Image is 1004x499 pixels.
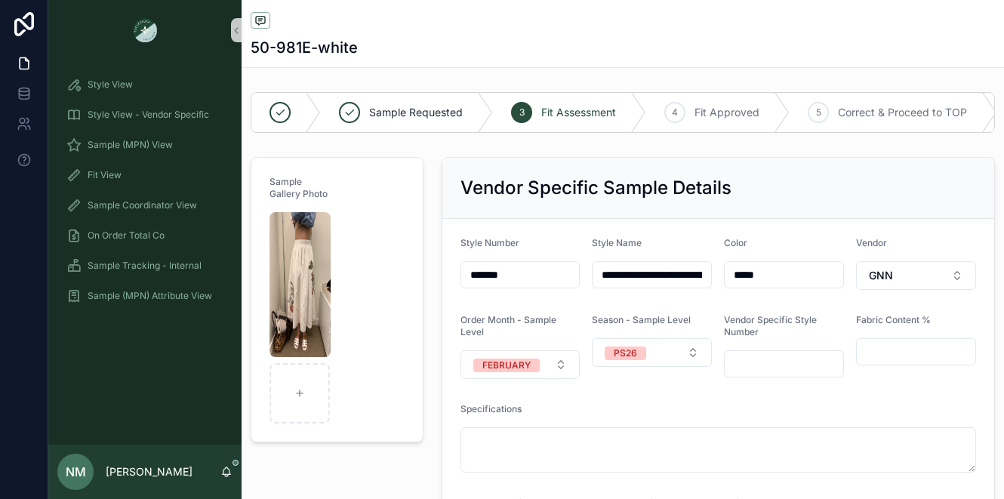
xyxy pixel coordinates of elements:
h1: 50-981E-white [251,37,358,58]
span: Vendor [856,237,887,248]
button: Select Button [460,350,581,379]
p: [PERSON_NAME] [106,464,192,479]
span: Vendor Specific Style Number [724,314,817,337]
span: Correct & Proceed to TOP [838,105,967,120]
div: scrollable content [48,60,242,329]
span: Season - Sample Level [592,314,691,325]
span: Style View - Vendor Specific [88,109,209,121]
div: FEBRUARY [482,359,531,372]
span: Color [724,237,747,248]
button: Select Button [592,338,712,367]
a: Fit View [57,162,233,189]
span: Sample Coordinator View [88,199,197,211]
span: 3 [519,106,525,119]
span: Sample (MPN) View [88,139,173,151]
a: Style View - Vendor Specific [57,101,233,128]
a: Sample (MPN) Attribute View [57,282,233,310]
span: Style View [88,79,133,91]
span: Specifications [460,403,522,414]
span: Style Number [460,237,519,248]
span: Sample Tracking - Internal [88,260,202,272]
span: Fit View [88,169,122,181]
span: Fit Assessment [541,105,616,120]
span: Fabric Content % [856,314,931,325]
span: Sample (MPN) Attribute View [88,290,212,302]
div: PS26 [614,347,637,360]
a: Sample Coordinator View [57,192,233,219]
img: App logo [133,18,157,42]
span: On Order Total Co [88,229,165,242]
a: Sample Tracking - Internal [57,252,233,279]
span: NM [66,463,86,481]
span: Style Name [592,237,642,248]
span: GNN [869,268,893,283]
span: 4 [672,106,678,119]
span: Order Month - Sample Level [460,314,556,337]
img: 4E724BC4-5F53-4D4B-AC27-1C6A5D39C98B_4_5005_c.jpeg [269,212,331,357]
span: Sample Gallery Photo [269,176,328,199]
a: Style View [57,71,233,98]
a: On Order Total Co [57,222,233,249]
button: Select Button [856,261,976,290]
h2: Vendor Specific Sample Details [460,176,731,200]
a: Sample (MPN) View [57,131,233,159]
span: 5 [816,106,821,119]
span: Sample Requested [369,105,463,120]
span: Fit Approved [694,105,759,120]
